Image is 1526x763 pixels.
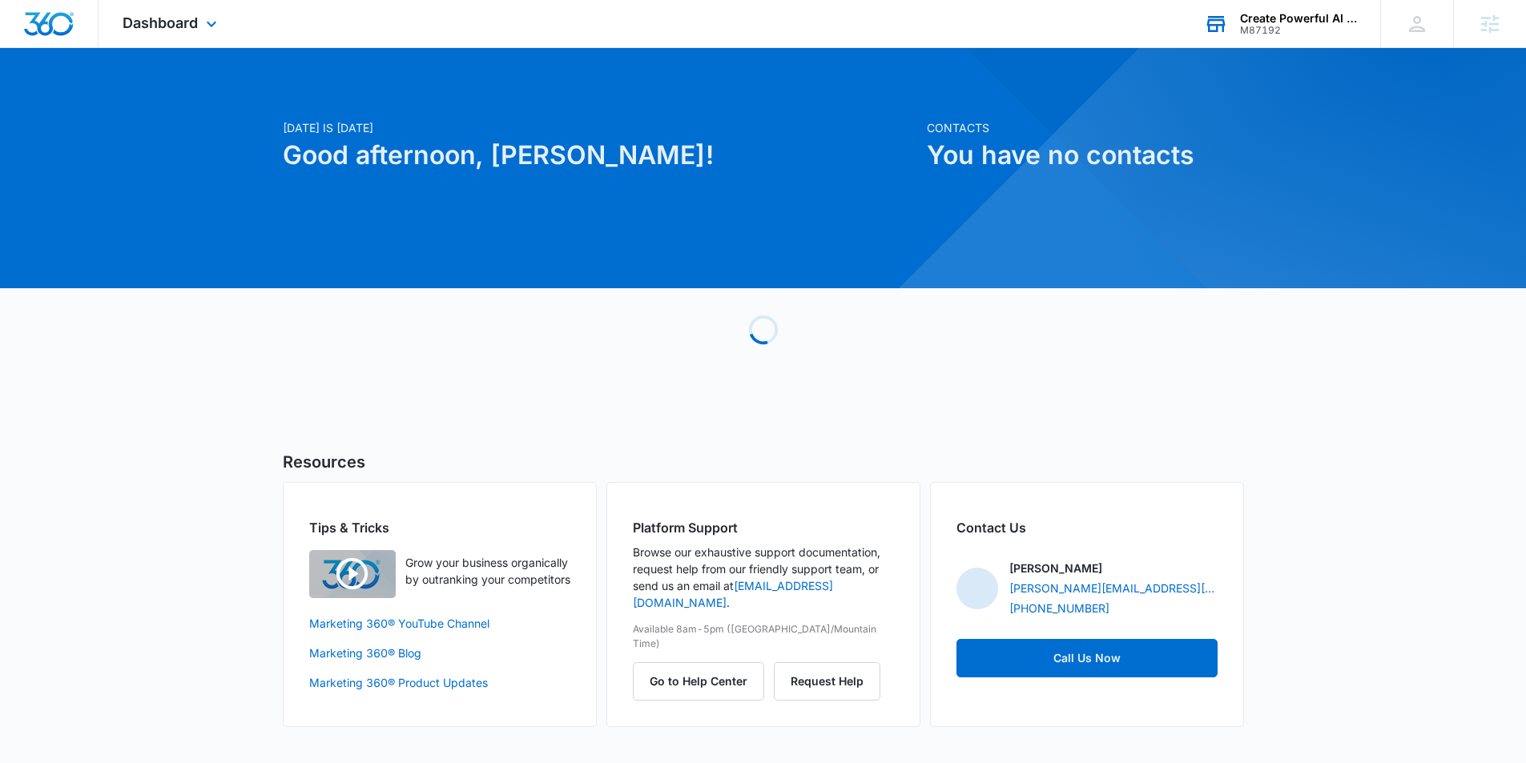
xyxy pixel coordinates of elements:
[309,518,570,537] h2: Tips & Tricks
[956,568,998,609] img: Nathan Hoover
[1009,600,1109,616] a: [PHONE_NUMBER]
[633,662,764,701] button: Go to Help Center
[309,674,570,691] a: Marketing 360® Product Updates
[309,645,570,661] a: Marketing 360® Blog
[927,119,1244,136] p: Contacts
[1240,12,1357,25] div: account name
[1009,580,1218,596] a: [PERSON_NAME][EMAIL_ADDRESS][PERSON_NAME][DOMAIN_NAME]
[774,674,880,688] a: Request Help
[927,136,1244,175] h1: You have no contacts
[633,544,894,611] p: Browse our exhaustive support documentation, request help from our friendly support team, or send...
[283,450,1244,474] h5: Resources
[1240,25,1357,36] div: account id
[1009,560,1102,576] p: [PERSON_NAME]
[123,14,198,31] span: Dashboard
[633,622,894,651] p: Available 8am-5pm ([GEOGRAPHIC_DATA]/Mountain Time)
[633,518,894,537] h2: Platform Support
[956,518,1218,537] h2: Contact Us
[774,662,880,701] button: Request Help
[309,615,570,632] a: Marketing 360® YouTube Channel
[405,554,570,588] p: Grow your business organically by outranking your competitors
[283,119,917,136] p: [DATE] is [DATE]
[309,550,396,598] img: Quick Overview Video
[956,639,1218,677] a: Call Us Now
[283,136,917,175] h1: Good afternoon, [PERSON_NAME]!
[633,674,774,688] a: Go to Help Center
